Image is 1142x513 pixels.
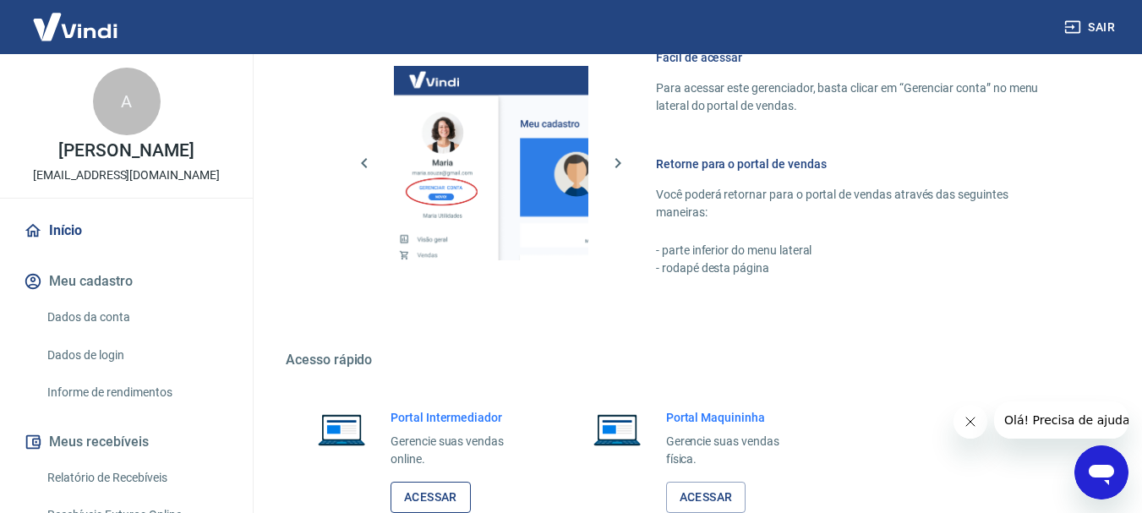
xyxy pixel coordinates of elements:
p: Para acessar este gerenciador, basta clicar em “Gerenciar conta” no menu lateral do portal de ven... [656,79,1061,115]
a: Dados de login [41,338,232,373]
h6: Portal Intermediador [391,409,531,426]
a: Início [20,212,232,249]
p: Gerencie suas vendas física. [666,433,806,468]
button: Meu cadastro [20,263,232,300]
p: Você poderá retornar para o portal de vendas através das seguintes maneiras: [656,186,1061,221]
iframe: Botão para abrir a janela de mensagens [1074,445,1128,499]
h5: Acesso rápido [286,352,1101,368]
div: A [93,68,161,135]
p: [EMAIL_ADDRESS][DOMAIN_NAME] [33,166,220,184]
span: Olá! Precisa de ajuda? [10,12,142,25]
img: Imagem da dashboard mostrando o botão de gerenciar conta na sidebar no lado esquerdo [394,66,588,260]
button: Sair [1061,12,1122,43]
p: [PERSON_NAME] [58,142,194,160]
img: Imagem de um notebook aberto [582,409,653,450]
p: - parte inferior do menu lateral [656,242,1061,259]
a: Acessar [666,482,746,513]
h6: Retorne para o portal de vendas [656,156,1061,172]
iframe: Fechar mensagem [953,405,987,439]
h6: Fácil de acessar [656,49,1061,66]
p: Gerencie suas vendas online. [391,433,531,468]
a: Dados da conta [41,300,232,335]
a: Acessar [391,482,471,513]
img: Vindi [20,1,130,52]
a: Informe de rendimentos [41,375,232,410]
button: Meus recebíveis [20,423,232,461]
a: Relatório de Recebíveis [41,461,232,495]
h6: Portal Maquininha [666,409,806,426]
p: - rodapé desta página [656,259,1061,277]
iframe: Mensagem da empresa [994,401,1128,439]
img: Imagem de um notebook aberto [306,409,377,450]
